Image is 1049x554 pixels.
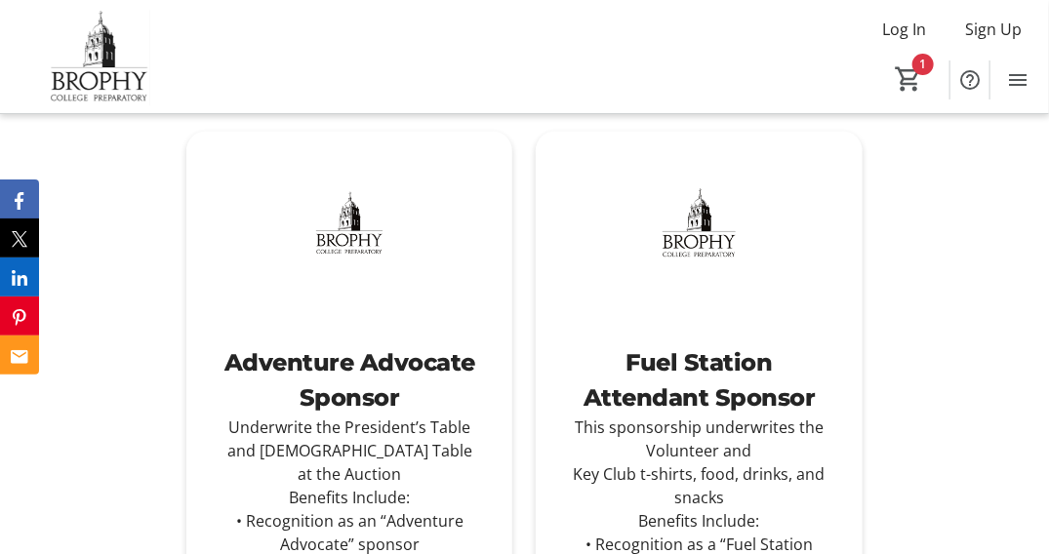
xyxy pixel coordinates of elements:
button: Log In [867,14,942,45]
img: Fuel Station Attendant Sponsor [536,131,862,314]
div: Adventure Advocate Sponsor [218,345,481,415]
span: Sign Up [965,18,1022,41]
button: Cart [891,61,926,97]
span: Log In [882,18,926,41]
img: Adventure Advocate Sponsor [186,131,512,314]
button: Help [950,60,989,99]
div: Fuel Station Attendant Sponsor [567,345,830,415]
img: Brophy College Preparatory 's Logo [12,8,185,105]
button: Sign Up [949,14,1037,45]
button: Menu [998,60,1037,99]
